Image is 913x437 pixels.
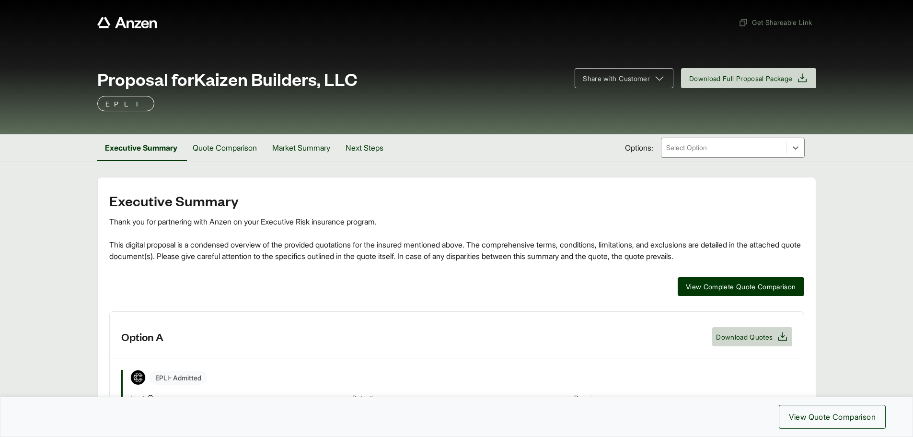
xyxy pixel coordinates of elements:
button: Next Steps [338,134,391,161]
span: Retention [352,393,570,404]
button: Quote Comparison [185,134,265,161]
button: Get Shareable Link [735,13,816,31]
img: Coalition [131,370,145,385]
a: Anzen website [97,17,157,28]
div: Thank you for partnering with Anzen on your Executive Risk insurance program. This digital propos... [109,216,804,262]
span: EPLI - Admitted [150,371,207,385]
span: Options: [625,142,653,154]
span: Get Shareable Link [739,17,812,27]
button: Share with Customer [575,68,673,88]
span: View Complete Quote Comparison [686,282,796,292]
button: View Quote Comparison [779,405,886,429]
span: Limit [130,393,145,403]
h3: Option A [121,330,163,344]
span: View Quote Comparison [789,411,876,423]
span: Premium [574,393,792,404]
button: View Complete Quote Comparison [678,277,804,296]
span: Download Full Proposal Package [689,73,793,83]
h2: Executive Summary [109,193,804,208]
span: Download Quotes [716,332,773,342]
button: Download Full Proposal Package [681,68,816,88]
button: Executive Summary [97,134,185,161]
span: Share with Customer [583,73,650,83]
span: Proposal for Kaizen Builders, LLC [97,69,358,88]
p: EPLI [105,98,146,109]
button: Download Quotes [712,327,792,346]
button: Market Summary [265,134,338,161]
